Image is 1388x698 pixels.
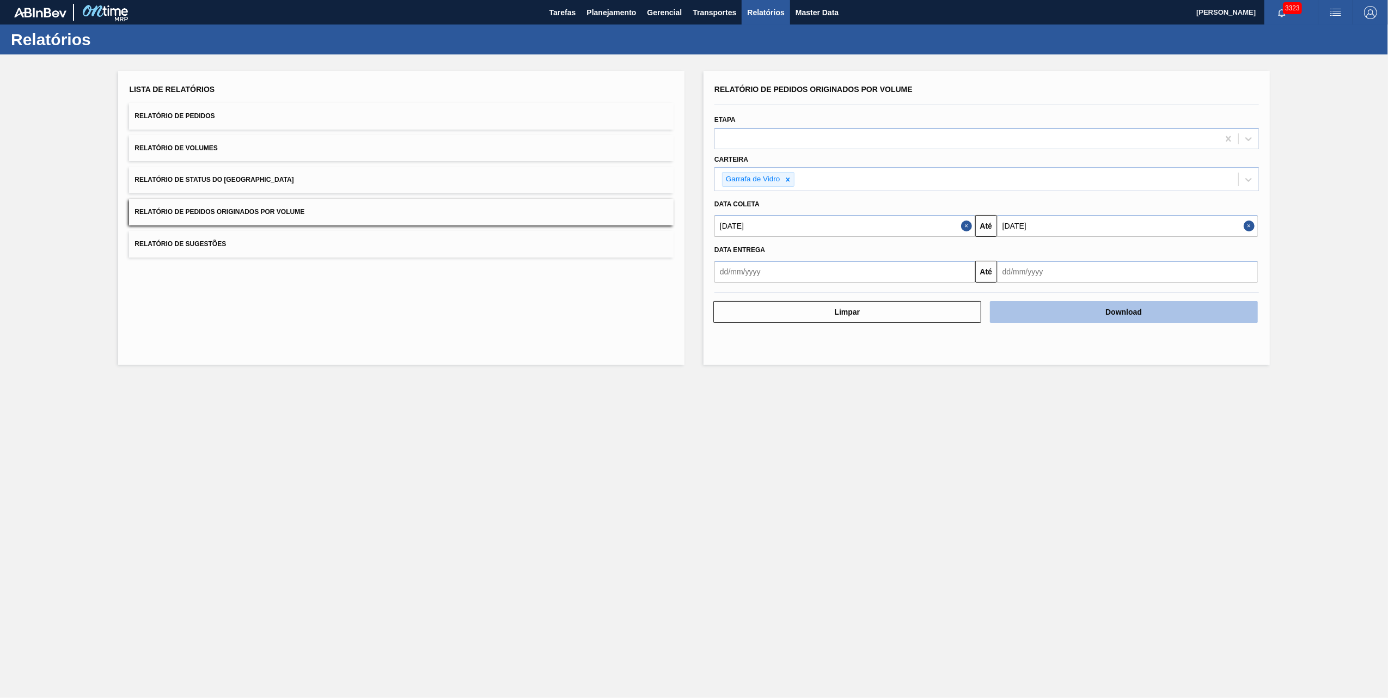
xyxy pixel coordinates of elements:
span: Data entrega [714,246,765,254]
button: Relatório de Pedidos Originados por Volume [129,199,674,225]
button: Download [990,301,1258,323]
span: Relatório de Pedidos [134,112,215,120]
span: Tarefas [549,6,576,19]
button: Close [961,215,975,237]
span: Relatório de Status do [GEOGRAPHIC_DATA] [134,176,294,183]
button: Relatório de Volumes [129,135,674,162]
button: Até [975,215,997,237]
input: dd/mm/yyyy [997,261,1258,283]
span: Relatório de Volumes [134,144,217,152]
img: userActions [1329,6,1342,19]
span: Lista de Relatórios [129,85,215,94]
div: Garrafa de Vidro [723,173,782,186]
input: dd/mm/yyyy [714,261,975,283]
span: Data coleta [714,200,760,208]
button: Close [1244,215,1258,237]
span: Gerencial [647,6,682,19]
input: dd/mm/yyyy [714,215,975,237]
button: Notificações [1264,5,1299,20]
label: Carteira [714,156,748,163]
button: Limpar [713,301,981,323]
span: Relatório de Pedidos Originados por Volume [714,85,913,94]
span: Relatório de Pedidos Originados por Volume [134,208,304,216]
span: 3323 [1283,2,1302,14]
button: Até [975,261,997,283]
span: Relatórios [747,6,784,19]
img: TNhmsLtSVTkK8tSr43FrP2fwEKptu5GPRR3wAAAABJRU5ErkJggg== [14,8,66,17]
span: Planejamento [586,6,636,19]
span: Master Data [796,6,839,19]
span: Transportes [693,6,736,19]
span: Relatório de Sugestões [134,240,226,248]
button: Relatório de Sugestões [129,231,674,258]
button: Relatório de Pedidos [129,103,674,130]
h1: Relatórios [11,33,204,46]
img: Logout [1364,6,1377,19]
input: dd/mm/yyyy [997,215,1258,237]
button: Relatório de Status do [GEOGRAPHIC_DATA] [129,167,674,193]
label: Etapa [714,116,736,124]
